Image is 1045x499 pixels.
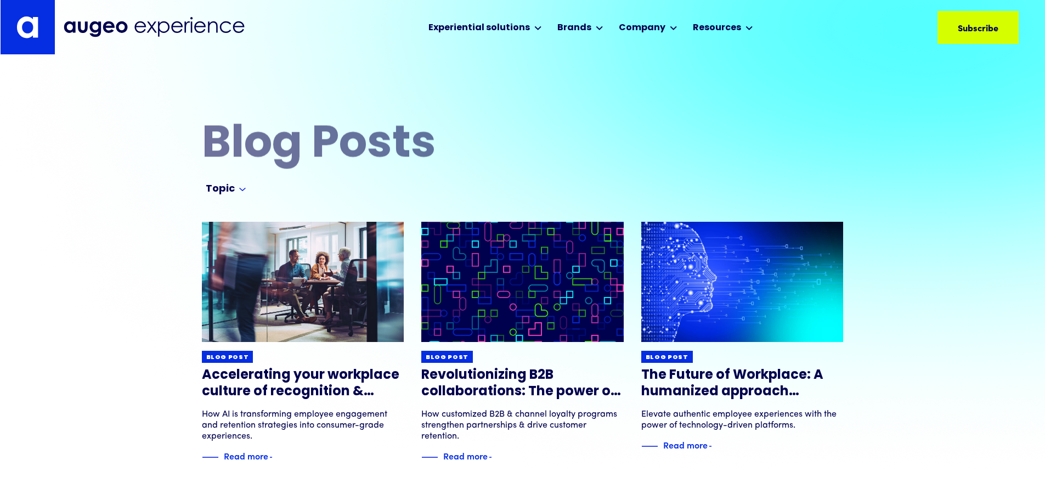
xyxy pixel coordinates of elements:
img: Augeo Experience business unit full logo in midnight blue. [64,17,245,37]
div: Read more [224,449,268,462]
h3: Accelerating your workplace culture of recognition & connection [202,367,404,400]
div: Blog post [206,354,249,362]
div: Resources [693,21,741,35]
div: Company [619,21,665,35]
img: Blue decorative line [202,451,218,464]
div: How customized B2B & channel loyalty programs strengthen partnerships & drive customer retention. [421,409,624,442]
h3: Revolutionizing B2B collaborations: The power of synergy, partner energy & meaningful connections [421,367,624,400]
a: Subscribe [937,11,1019,44]
img: Blue decorative line [421,451,438,464]
a: Blog postRevolutionizing B2B collaborations: The power of synergy, partner energy & meaningful co... [421,222,624,464]
a: Blog postThe Future of Workplace: A humanized approach propelled by machine learningElevate authe... [641,222,844,453]
div: Read more [663,438,708,451]
img: Blue text arrow [489,451,505,464]
img: Augeo's "a" monogram decorative logo in white. [16,16,38,38]
div: Blog post [646,354,688,362]
img: Blue text arrow [709,440,725,453]
div: Blog post [426,354,468,362]
div: Brands [557,21,591,35]
h3: The Future of Workplace: A humanized approach propelled by machine learning [641,367,844,400]
a: Blog postAccelerating your workplace culture of recognition & connectionHow AI is transforming em... [202,222,404,464]
div: Elevate authentic employee experiences with the power of technology-driven platforms. [641,409,844,431]
img: Blue text arrow [269,451,286,464]
img: Arrow symbol in bright blue pointing down to indicate an expanded section. [239,188,246,192]
div: How AI is transforming employee engagement and retention strategies into consumer-grade experiences. [202,409,404,442]
h2: Blog Posts [202,123,844,167]
div: Read more [443,449,488,462]
img: Blue decorative line [641,440,658,453]
div: Topic [206,183,235,196]
div: Experiential solutions [428,21,530,35]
